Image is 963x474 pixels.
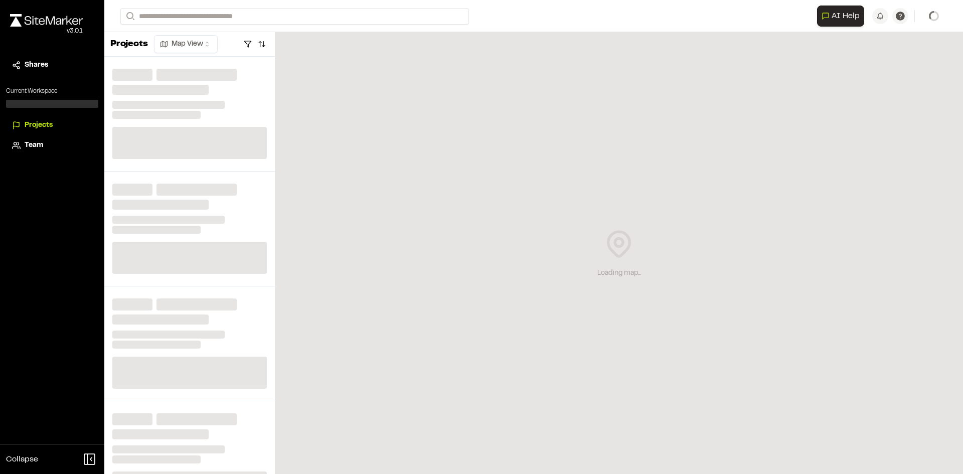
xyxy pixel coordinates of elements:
[6,453,38,465] span: Collapse
[25,120,53,131] span: Projects
[25,60,48,71] span: Shares
[110,38,148,51] p: Projects
[25,140,43,151] span: Team
[10,14,83,27] img: rebrand.png
[120,8,138,25] button: Search
[817,6,864,27] button: Open AI Assistant
[12,120,92,131] a: Projects
[832,10,860,22] span: AI Help
[817,6,868,27] div: Open AI Assistant
[10,27,83,36] div: Oh geez...please don't...
[12,140,92,151] a: Team
[597,268,641,279] div: Loading map...
[6,87,98,96] p: Current Workspace
[12,60,92,71] a: Shares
